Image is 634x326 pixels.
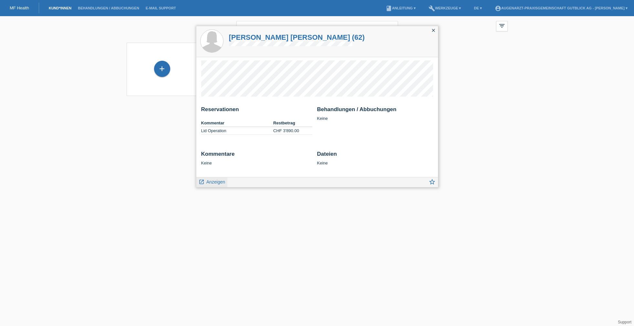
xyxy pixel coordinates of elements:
[431,28,436,33] i: close
[10,5,29,10] a: MF Health
[201,151,312,165] div: Keine
[387,25,395,32] i: close
[273,119,312,127] th: Restbetrag
[236,21,398,36] input: Suche...
[46,6,75,10] a: Kund*innen
[317,151,433,161] h2: Dateien
[618,320,631,324] a: Support
[471,6,485,10] a: DE ▾
[429,5,435,12] i: build
[429,178,436,185] i: star_border
[75,6,142,10] a: Behandlungen / Abbuchungen
[206,179,225,184] span: Anzeigen
[498,22,505,29] i: filter_list
[199,179,204,185] i: launch
[201,119,274,127] th: Kommentar
[492,6,631,10] a: account_circleAugenarzt-Praxisgemeinschaft Gutblick AG - [PERSON_NAME] ▾
[382,6,419,10] a: bookAnleitung ▾
[229,33,365,41] a: [PERSON_NAME] [PERSON_NAME] (62)
[201,106,312,116] h2: Reservationen
[317,106,433,116] h2: Behandlungen / Abbuchungen
[199,177,225,185] a: launch Anzeigen
[273,127,312,135] td: CHF 3'890.00
[142,6,179,10] a: E-Mail Support
[154,63,170,74] div: Kund*in hinzufügen
[317,151,433,165] div: Keine
[201,151,312,161] h2: Kommentare
[386,5,392,12] i: book
[201,127,274,135] td: Lid Operation
[317,106,433,121] div: Keine
[429,179,436,187] a: star_border
[425,6,464,10] a: buildWerkzeuge ▾
[495,5,501,12] i: account_circle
